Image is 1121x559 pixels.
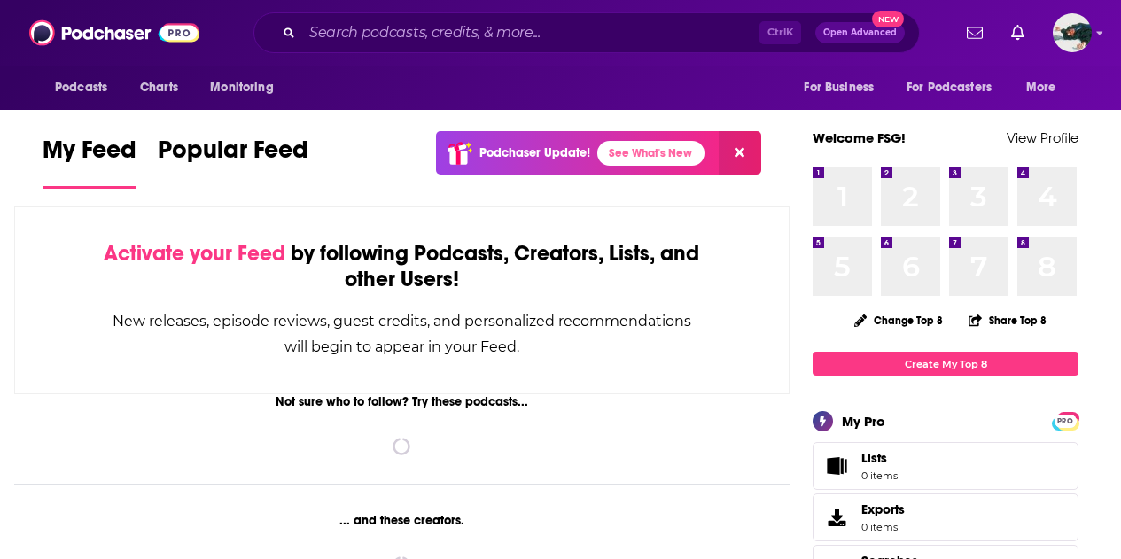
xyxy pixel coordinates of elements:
[158,135,308,189] a: Popular Feed
[861,450,887,466] span: Lists
[14,394,790,409] div: Not sure who to follow? Try these podcasts...
[128,71,189,105] a: Charts
[819,505,854,530] span: Exports
[55,75,107,100] span: Podcasts
[1004,18,1031,48] a: Show notifications dropdown
[823,28,897,37] span: Open Advanced
[29,16,199,50] img: Podchaser - Follow, Share and Rate Podcasts
[43,71,130,105] button: open menu
[1014,71,1078,105] button: open menu
[1053,13,1092,52] button: Show profile menu
[819,454,854,478] span: Lists
[907,75,992,100] span: For Podcasters
[861,521,905,533] span: 0 items
[791,71,896,105] button: open menu
[813,352,1078,376] a: Create My Top 8
[253,12,920,53] div: Search podcasts, credits, & more...
[861,450,898,466] span: Lists
[872,11,904,27] span: New
[842,413,885,430] div: My Pro
[861,501,905,517] span: Exports
[43,135,136,175] span: My Feed
[895,71,1017,105] button: open menu
[813,442,1078,490] a: Lists
[597,141,705,166] a: See What's New
[140,75,178,100] span: Charts
[759,21,801,44] span: Ctrl K
[1055,414,1076,427] a: PRO
[210,75,273,100] span: Monitoring
[1007,129,1078,146] a: View Profile
[1053,13,1092,52] span: Logged in as fsg.publicity
[104,308,700,360] div: New releases, episode reviews, guest credits, and personalized recommendations will begin to appe...
[813,129,906,146] a: Welcome FSG!
[815,22,905,43] button: Open AdvancedNew
[104,241,700,292] div: by following Podcasts, Creators, Lists, and other Users!
[14,513,790,528] div: ... and these creators.
[813,493,1078,541] a: Exports
[844,309,954,331] button: Change Top 8
[804,75,874,100] span: For Business
[198,71,296,105] button: open menu
[960,18,990,48] a: Show notifications dropdown
[158,135,308,175] span: Popular Feed
[861,470,898,482] span: 0 items
[1053,13,1092,52] img: User Profile
[1055,415,1076,428] span: PRO
[302,19,759,47] input: Search podcasts, credits, & more...
[968,303,1047,338] button: Share Top 8
[104,240,285,267] span: Activate your Feed
[43,135,136,189] a: My Feed
[479,145,590,160] p: Podchaser Update!
[1026,75,1056,100] span: More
